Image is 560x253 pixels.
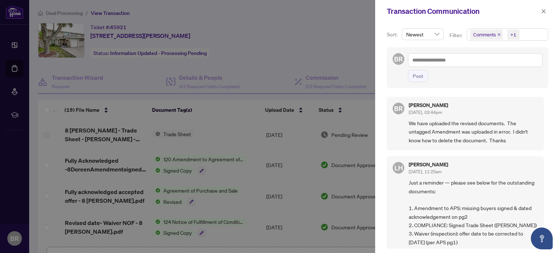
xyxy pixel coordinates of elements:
span: We have uploaded the revised documents. The untagged Amendment was uploaded in error. I didn't kn... [409,119,538,145]
button: Post [408,70,428,82]
span: [DATE], 11:25am [409,169,442,174]
h5: [PERSON_NAME] [409,162,448,167]
h5: [PERSON_NAME] [409,103,448,108]
p: Sort: [387,31,399,39]
span: Comments [473,31,496,38]
span: Comments [470,29,503,40]
span: LH [394,163,403,173]
span: close [497,33,501,36]
p: Filter: [450,31,463,39]
span: [DATE], 03:44pm [409,110,442,115]
span: BR [394,54,403,64]
span: Newest [406,29,439,40]
div: +1 [510,31,516,38]
button: Open asap [531,228,553,249]
div: Transaction Communication [387,6,539,17]
span: BR [394,103,403,114]
span: close [541,9,546,14]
